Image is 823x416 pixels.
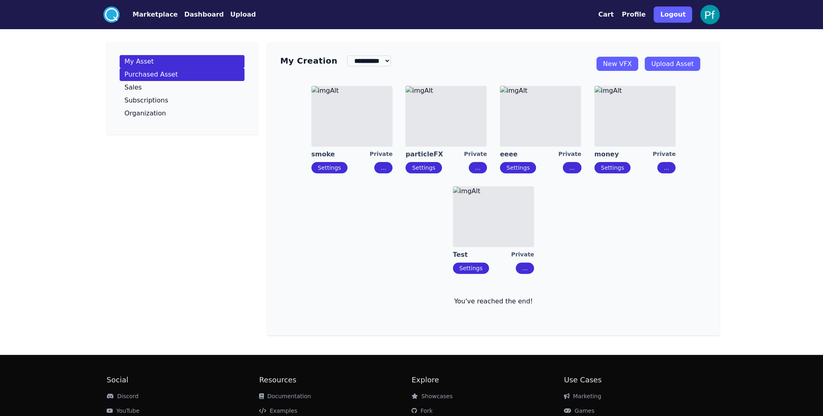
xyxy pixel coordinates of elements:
[564,407,594,414] a: Games
[657,162,675,173] button: ...
[453,262,489,274] button: Settings
[453,250,511,259] a: Test
[469,162,487,173] button: ...
[370,150,393,159] div: Private
[412,164,435,171] a: Settings
[259,393,311,399] a: Documentation
[311,150,370,159] a: smoke
[511,250,534,259] div: Private
[564,374,716,386] h2: Use Cases
[107,374,259,386] h2: Social
[280,297,707,306] p: You've reached the end!
[184,10,224,19] button: Dashboard
[120,68,244,81] a: Purchased Asset
[500,86,581,147] img: imgAlt
[124,84,142,91] p: Sales
[601,164,624,171] a: Settings
[506,164,529,171] a: Settings
[107,393,139,399] a: Discord
[700,5,720,24] img: profile
[500,150,558,159] a: eeee
[259,374,411,386] h2: Resources
[594,86,675,147] img: imgAlt
[594,150,653,159] a: money
[653,150,676,159] div: Private
[405,150,464,159] a: particleFX
[120,81,244,94] a: Sales
[645,57,700,71] a: Upload Asset
[464,150,487,159] div: Private
[124,97,168,104] p: Subscriptions
[124,71,178,78] p: Purchased Asset
[453,186,534,247] img: imgAlt
[564,393,601,399] a: Marketing
[224,10,256,19] a: Upload
[654,6,692,23] button: Logout
[500,162,536,173] button: Settings
[124,58,154,65] p: My Asset
[459,265,482,271] a: Settings
[107,407,139,414] a: YouTube
[563,162,581,173] button: ...
[230,10,256,19] button: Upload
[594,162,630,173] button: Settings
[120,55,244,68] a: My Asset
[120,10,178,19] a: Marketplace
[133,10,178,19] button: Marketplace
[598,10,613,19] button: Cart
[596,57,638,71] a: New VFX
[411,407,433,414] a: Fork
[318,164,341,171] a: Settings
[311,86,392,147] img: imgAlt
[654,3,692,26] a: Logout
[405,86,487,147] img: imgAlt
[405,162,442,173] button: Settings
[120,107,244,120] a: Organization
[280,55,337,66] h3: My Creation
[374,162,392,173] button: ...
[516,262,534,274] button: ...
[558,150,581,159] div: Private
[124,110,166,117] p: Organization
[120,94,244,107] a: Subscriptions
[178,10,224,19] a: Dashboard
[411,393,452,399] a: Showcases
[259,407,297,414] a: Examples
[622,10,646,19] button: Profile
[311,162,347,173] button: Settings
[411,374,564,386] h2: Explore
